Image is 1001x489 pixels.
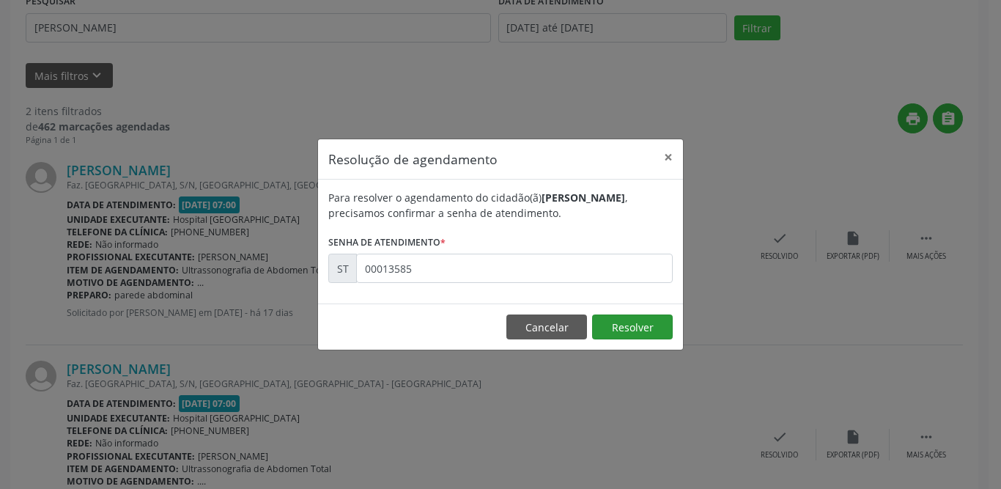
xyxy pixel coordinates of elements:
[592,315,673,339] button: Resolver
[328,190,673,221] div: Para resolver o agendamento do cidadão(ã) , precisamos confirmar a senha de atendimento.
[328,150,498,169] h5: Resolução de agendamento
[328,254,357,283] div: ST
[506,315,587,339] button: Cancelar
[328,231,446,254] label: Senha de atendimento
[542,191,625,205] b: [PERSON_NAME]
[654,139,683,175] button: Close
